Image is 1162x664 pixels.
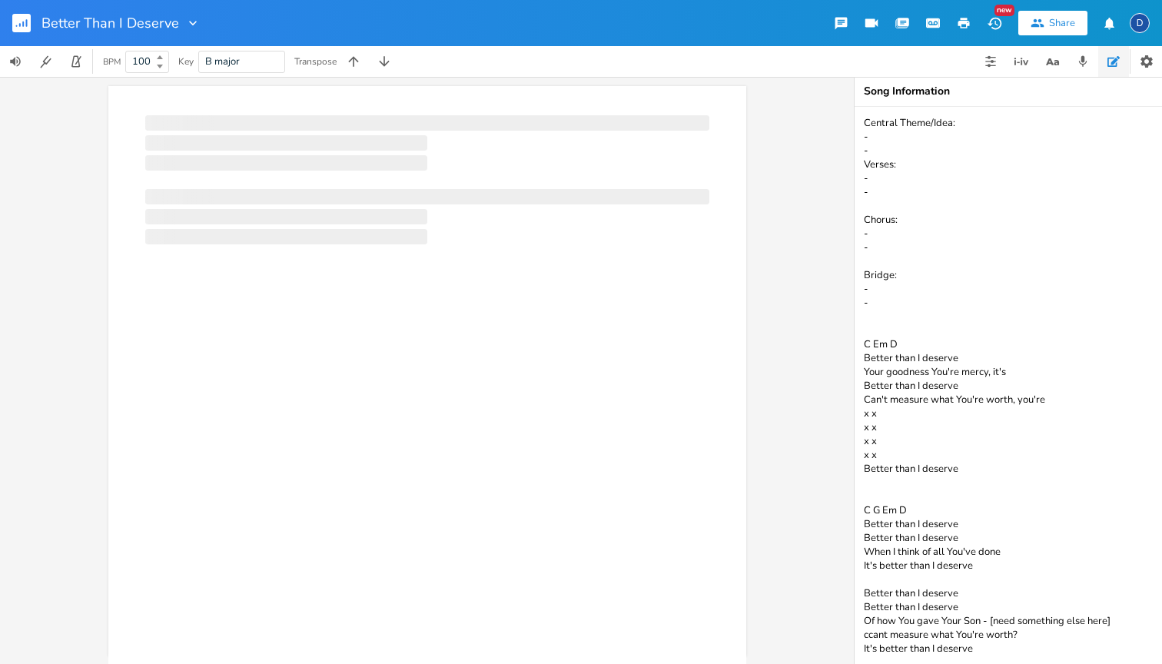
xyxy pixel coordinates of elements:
[1130,5,1150,41] button: D
[979,9,1010,37] button: New
[103,58,121,66] div: BPM
[994,5,1014,16] div: New
[855,107,1162,664] textarea: Central Theme/Idea: - - Verses: - - Chorus: - - Bridge: - - C Em D Better than I deserve Your goo...
[864,86,1153,97] div: Song Information
[1049,16,1075,30] div: Share
[205,55,240,68] span: B major
[1018,11,1087,35] button: Share
[1130,13,1150,33] div: David Jones
[178,57,194,66] div: Key
[41,16,179,30] span: Better Than I Deserve
[294,57,337,66] div: Transpose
